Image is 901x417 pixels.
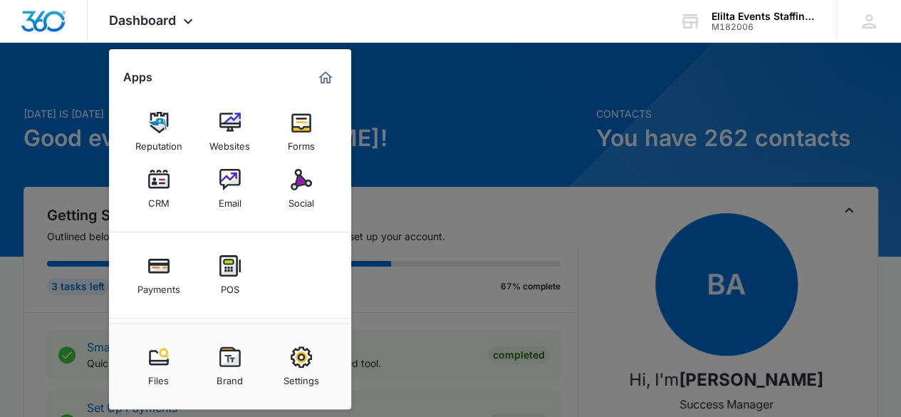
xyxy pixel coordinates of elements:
div: POS [221,277,239,295]
div: Social [288,190,314,209]
a: Email [203,162,257,216]
a: Websites [203,105,257,159]
a: Marketing 360® Dashboard [314,66,337,89]
div: Settings [283,368,319,386]
div: Websites [209,133,250,152]
a: Brand [203,339,257,393]
div: Files [148,368,169,386]
div: Forms [288,133,315,152]
div: account id [712,22,816,32]
div: Brand [217,368,243,386]
a: Payments [132,248,186,302]
a: CRM [132,162,186,216]
div: CRM [148,190,170,209]
a: Settings [274,339,328,393]
h2: Apps [123,71,152,84]
div: Reputation [135,133,182,152]
a: Files [132,339,186,393]
div: account name [712,11,816,22]
a: Forms [274,105,328,159]
div: Email [219,190,241,209]
a: POS [203,248,257,302]
div: Payments [137,277,180,295]
span: Dashboard [109,13,176,28]
a: Reputation [132,105,186,159]
a: Social [274,162,328,216]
